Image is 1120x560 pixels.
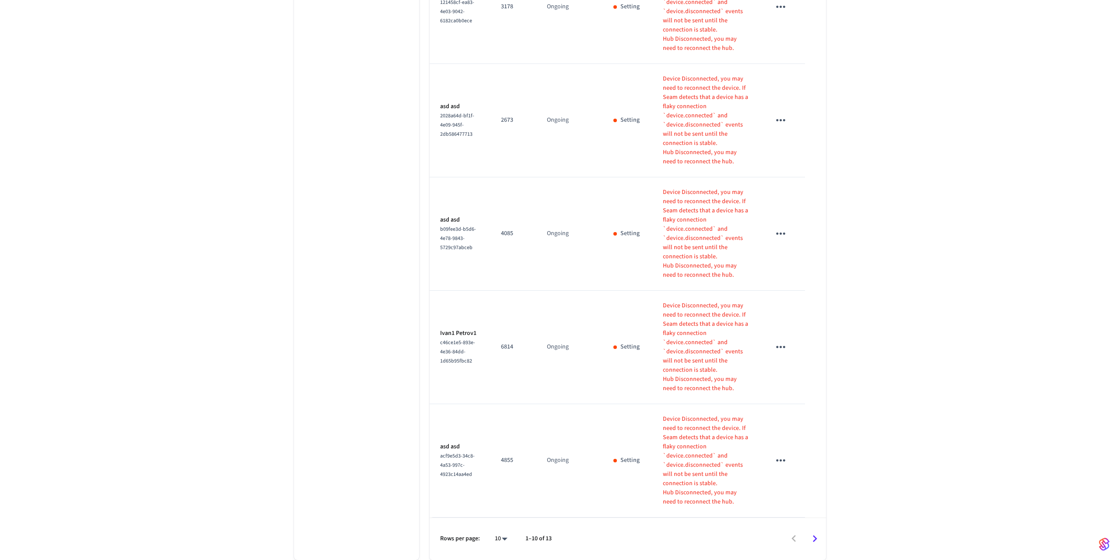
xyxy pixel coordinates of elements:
div: 10 [490,532,511,545]
span: b09fee3d-b5d6-4e78-9843-5729c97abceb [440,225,476,251]
p: Device Disconnected, you may need to reconnect the device. If Seam detects that a device has a fl... [663,74,749,148]
p: 2673 [501,116,526,125]
td: Ongoing [536,404,603,518]
p: Device Disconnected, you may need to reconnect the device. If Seam detects that a device has a fl... [663,415,749,488]
p: Hub Disconnected, you may need to reconnect the hub. [663,261,749,280]
p: asd asd [440,442,480,451]
p: 4855 [501,456,526,465]
p: Hub Disconnected, you may need to reconnect the hub. [663,148,749,166]
p: Ivan1 Petrov1 [440,329,480,338]
p: Hub Disconnected, you may need to reconnect the hub. [663,375,749,393]
p: Setting [620,116,640,125]
p: Rows per page: [440,534,480,543]
p: Setting [620,2,640,11]
p: Hub Disconnected, you may need to reconnect the hub. [663,35,749,53]
span: 2028a64d-bf1f-4e09-945f-2db586477713 [440,112,474,138]
p: Device Disconnected, you may need to reconnect the device. If Seam detects that a device has a fl... [663,188,749,261]
td: Ongoing [536,177,603,291]
p: 4085 [501,229,526,238]
p: Setting [620,342,640,352]
img: SeamLogoGradient.69752ec5.svg [1099,537,1109,551]
span: c46ce1e5-893e-4e36-84dd-1d65b95fbc82 [440,339,475,365]
td: Ongoing [536,64,603,177]
p: asd asd [440,102,480,111]
p: Setting [620,229,640,238]
button: Go to next page [805,528,825,549]
p: Setting [620,456,640,465]
p: asd asd [440,215,480,225]
p: Device Disconnected, you may need to reconnect the device. If Seam detects that a device has a fl... [663,301,749,375]
p: 3178 [501,2,526,11]
p: 6814 [501,342,526,352]
p: 1–10 of 13 [525,534,552,543]
td: Ongoing [536,291,603,404]
p: Hub Disconnected, you may need to reconnect the hub. [663,488,749,507]
span: acf9e5d3-34c8-4a53-997c-4923c14aa4ed [440,452,475,478]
